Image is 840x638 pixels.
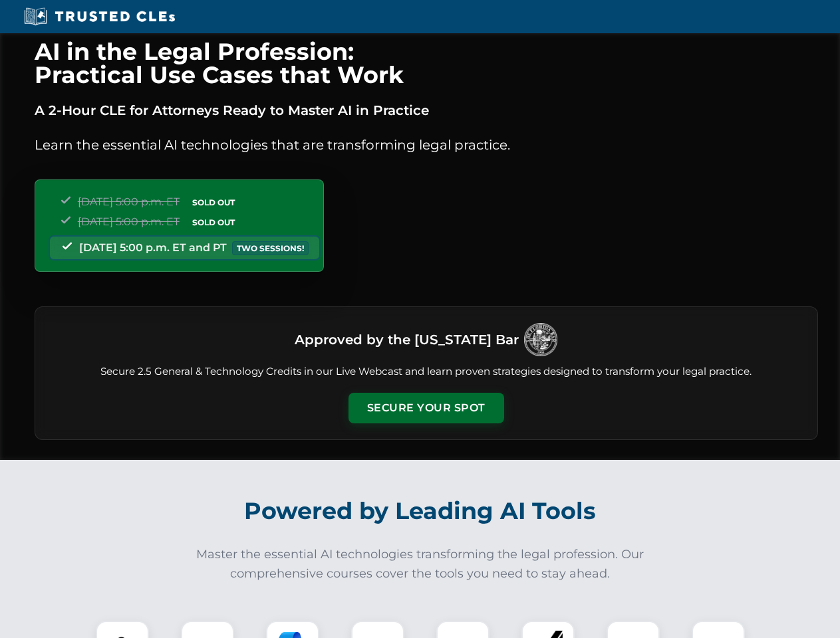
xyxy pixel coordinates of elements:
button: Secure Your Spot [349,393,504,423]
h1: AI in the Legal Profession: Practical Use Cases that Work [35,40,818,86]
img: Logo [524,323,557,356]
p: A 2-Hour CLE for Attorneys Ready to Master AI in Practice [35,100,818,121]
p: Master the essential AI technologies transforming the legal profession. Our comprehensive courses... [188,545,653,584]
h2: Powered by Leading AI Tools [52,488,789,534]
img: Trusted CLEs [20,7,179,27]
p: Secure 2.5 General & Technology Credits in our Live Webcast and learn proven strategies designed ... [51,364,801,379]
span: SOLD OUT [188,195,239,209]
span: [DATE] 5:00 p.m. ET [78,195,180,208]
p: Learn the essential AI technologies that are transforming legal practice. [35,134,818,156]
span: [DATE] 5:00 p.m. ET [78,215,180,228]
span: SOLD OUT [188,215,239,229]
h3: Approved by the [US_STATE] Bar [295,328,519,352]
